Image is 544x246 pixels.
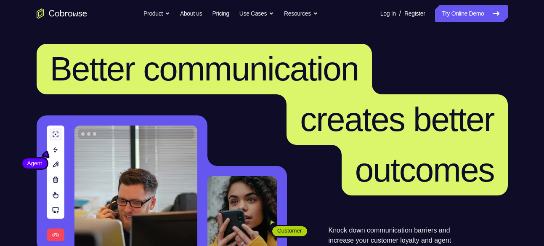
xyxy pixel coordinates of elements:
[300,101,494,138] span: creates better
[239,5,274,22] button: Use Cases
[284,5,318,22] button: Resources
[435,5,507,22] a: Try Online Demo
[355,151,494,189] span: outcomes
[50,50,359,88] span: Better communication
[399,8,401,19] span: /
[380,5,396,22] a: Log In
[212,5,229,22] a: Pricing
[404,5,425,22] a: Register
[180,5,202,22] a: About us
[37,8,87,19] a: Go to the home page
[143,5,170,22] button: Product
